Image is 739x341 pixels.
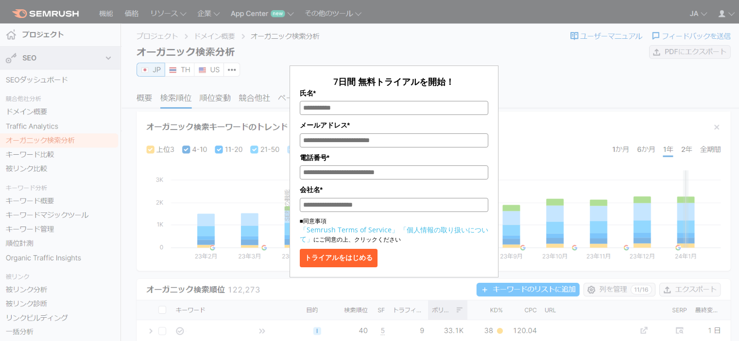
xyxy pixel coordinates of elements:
span: 7日間 無料トライアルを開始！ [333,76,454,87]
p: ■同意事項 にご同意の上、クリックください [300,217,488,244]
a: 「Semrush Terms of Service」 [300,225,398,234]
a: 「個人情報の取り扱いについて」 [300,225,488,244]
label: 電話番号* [300,152,488,163]
label: メールアドレス* [300,120,488,130]
button: トライアルをはじめる [300,249,378,267]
